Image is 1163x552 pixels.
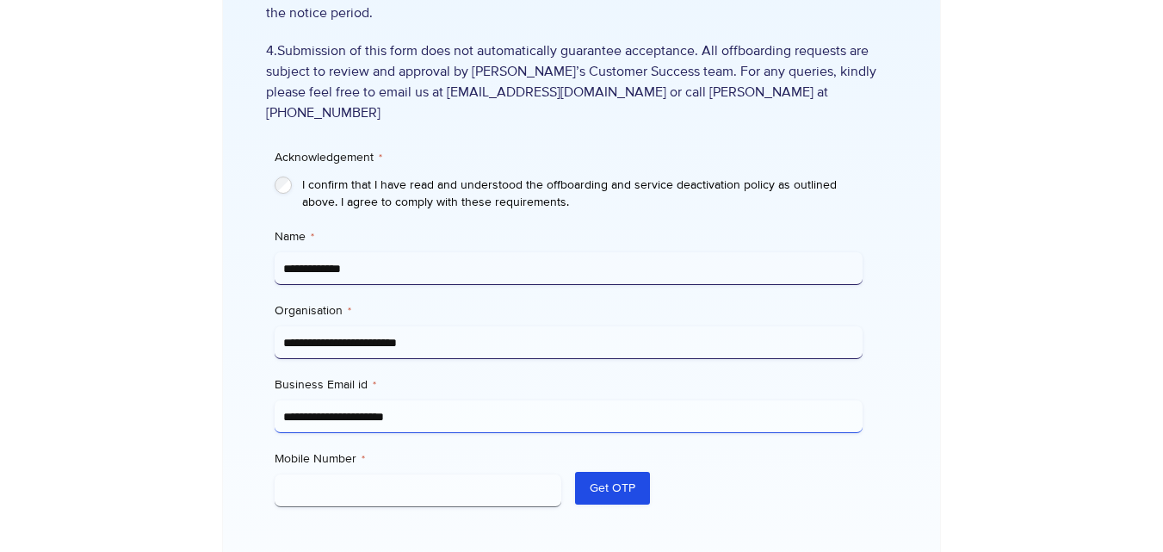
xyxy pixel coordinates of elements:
[275,228,863,245] label: Name
[275,302,863,319] label: Organisation
[275,450,562,468] label: Mobile Number
[266,40,897,123] span: 4.Submission of this form does not automatically guarantee acceptance. All offboarding requests a...
[575,472,650,505] button: Get OTP
[275,376,863,394] label: Business Email id
[275,149,382,166] legend: Acknowledgement
[302,177,863,211] label: I confirm that I have read and understood the offboarding and service deactivation policy as outl...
